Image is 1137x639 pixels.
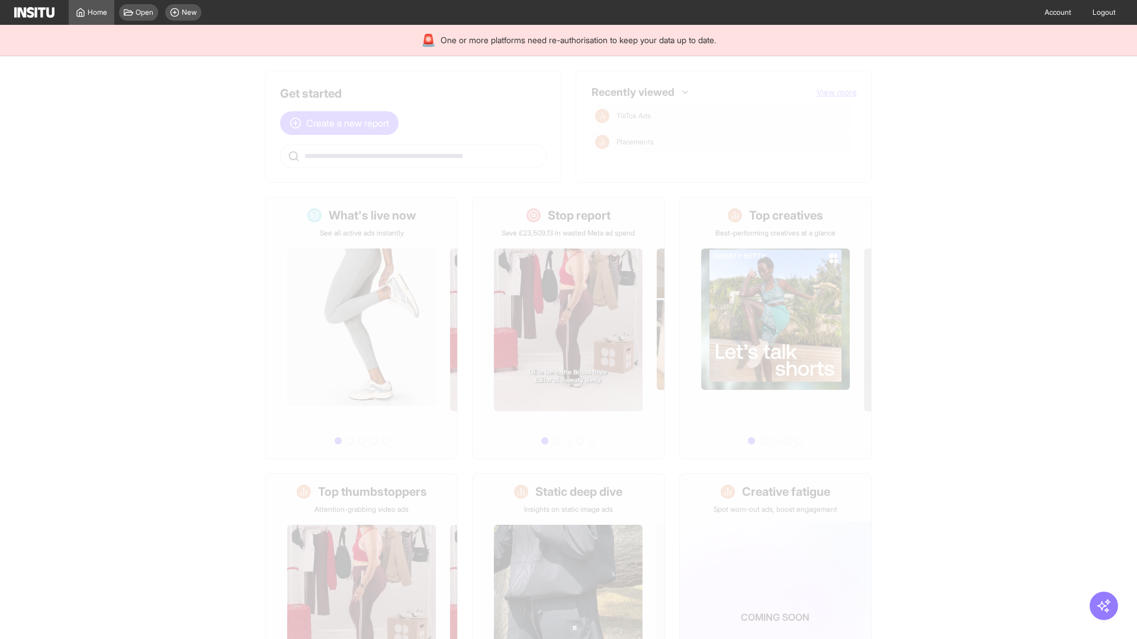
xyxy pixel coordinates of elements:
div: 🚨 [421,32,436,49]
img: Logo [14,7,54,18]
span: One or more platforms need re-authorisation to keep your data up to date. [441,34,716,46]
span: Home [88,8,107,17]
span: New [182,8,197,17]
span: Open [136,8,153,17]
